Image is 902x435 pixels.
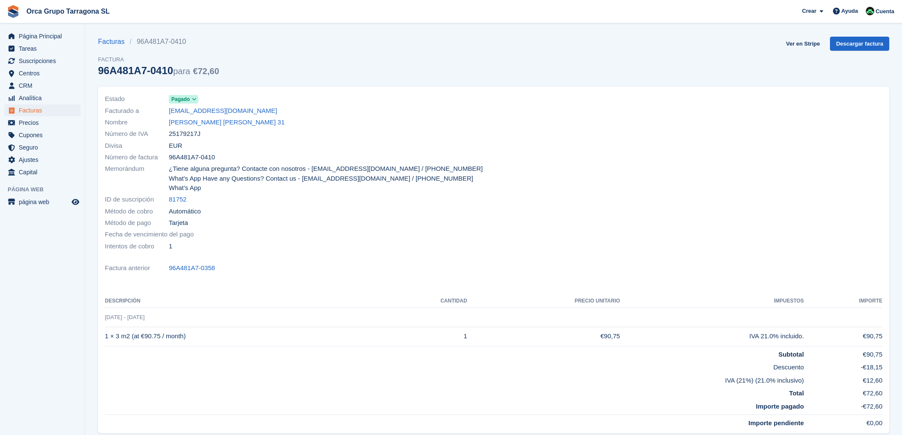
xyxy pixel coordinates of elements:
[377,327,467,346] td: 1
[193,66,219,76] span: €72,60
[169,129,200,139] span: 25179217J
[19,129,70,141] span: Cupones
[19,55,70,67] span: Suscripciones
[804,385,882,398] td: €72,60
[19,196,70,208] span: página web
[789,389,804,397] strong: Total
[169,153,215,162] span: 96A481A7-0410
[19,104,70,116] span: Facturas
[105,263,169,273] span: Factura anterior
[105,230,194,239] span: Fecha de vencimiento del pago
[105,94,169,104] span: Estado
[171,95,190,103] span: Pagado
[377,294,467,308] th: CANTIDAD
[802,7,816,15] span: Crear
[8,185,85,194] span: Página web
[169,118,285,127] a: [PERSON_NAME] [PERSON_NAME] 31
[749,419,804,426] strong: Importe pendiente
[804,327,882,346] td: €90,75
[105,359,804,372] td: Descuento
[98,55,219,64] span: Factura
[804,372,882,386] td: €12,60
[98,37,219,47] nav: breadcrumbs
[105,218,169,228] span: Método de pago
[98,37,130,47] a: Facturas
[70,197,81,207] a: Vista previa de la tienda
[620,331,804,341] div: IVA 21.0% incluido.
[19,141,70,153] span: Seguro
[756,403,804,410] strong: Importe pagado
[778,351,804,358] strong: Subtotal
[4,166,81,178] a: menu
[169,207,201,216] span: Automático
[4,154,81,166] a: menu
[169,242,172,251] span: 1
[105,242,169,251] span: Intentos de cobro
[169,263,215,273] a: 96A481A7-0358
[804,398,882,415] td: -€72,60
[19,154,70,166] span: Ajustes
[105,164,169,193] span: Memorándum
[173,66,190,76] span: para
[19,166,70,178] span: Capital
[4,141,81,153] a: menu
[105,141,169,151] span: Divisa
[830,37,889,51] a: Descargar factura
[4,30,81,42] a: menu
[169,195,187,205] a: 81752
[169,141,182,151] span: EUR
[467,294,620,308] th: Precio unitario
[841,7,858,15] span: Ayuda
[169,164,489,193] span: ¿Tiene alguna pregunta? Contacte con nosotros - [EMAIL_ADDRESS][DOMAIN_NAME] / [PHONE_NUMBER] Wha...
[23,4,113,18] a: Orca Grupo Tarragona SL
[4,80,81,92] a: menu
[19,67,70,79] span: Centros
[804,359,882,372] td: -€18,15
[105,372,804,386] td: IVA (21%) (21.0% inclusivo)
[105,314,145,320] span: [DATE] - [DATE]
[98,65,219,76] div: 96A481A7-0410
[19,92,70,104] span: Analítica
[4,43,81,55] a: menu
[4,55,81,67] a: menu
[876,7,894,16] span: Cuenta
[467,327,620,346] td: €90,75
[4,92,81,104] a: menu
[804,294,882,308] th: Importe
[105,294,377,308] th: Descripción
[105,327,377,346] td: 1 × 3 m2 (at €90.75 / month)
[105,207,169,216] span: Método de cobro
[105,106,169,116] span: Facturado a
[804,346,882,359] td: €90,75
[19,117,70,129] span: Precios
[866,7,874,15] img: Tania
[105,118,169,127] span: Nombre
[19,80,70,92] span: CRM
[4,67,81,79] a: menu
[783,37,823,51] a: Ver en Stripe
[804,415,882,428] td: €0,00
[7,5,20,18] img: stora-icon-8386f47178a22dfd0bd8f6a31ec36ba5ce8667c1dd55bd0f319d3a0aa187defe.svg
[105,153,169,162] span: Número de factura
[4,129,81,141] a: menu
[4,196,81,208] a: menú
[4,104,81,116] a: menu
[19,43,70,55] span: Tareas
[105,129,169,139] span: Número de IVA
[169,106,277,116] a: [EMAIL_ADDRESS][DOMAIN_NAME]
[620,294,804,308] th: Impuestos
[4,117,81,129] a: menu
[105,195,169,205] span: ID de suscripción
[169,218,188,228] span: Tarjeta
[19,30,70,42] span: Página Principal
[169,94,198,104] a: Pagado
